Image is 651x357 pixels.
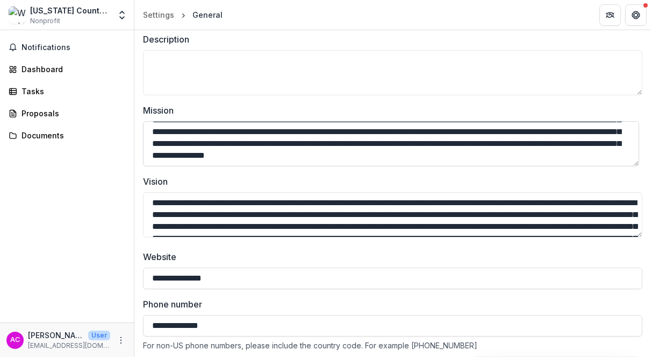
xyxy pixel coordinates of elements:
p: [PERSON_NAME] [28,330,84,341]
a: Proposals [4,104,130,122]
button: More [115,334,127,347]
label: Phone number [143,298,636,311]
nav: breadcrumb [139,7,227,23]
a: Dashboard [4,60,130,78]
div: [US_STATE] County Ambulance District [30,5,110,16]
a: Settings [139,7,178,23]
div: General [192,9,223,20]
a: Tasks [4,82,130,100]
a: Documents [4,127,130,144]
label: Website [143,250,636,263]
label: Vision [143,175,636,188]
span: Notifications [22,43,125,52]
label: Description [143,33,636,46]
button: Partners [599,4,621,26]
div: For non-US phone numbers, please include the country code. For example [PHONE_NUMBER] [143,341,642,350]
button: Open entity switcher [115,4,130,26]
p: User [88,331,110,340]
div: Amber Coleman [10,337,20,344]
button: Get Help [625,4,647,26]
div: Settings [143,9,174,20]
span: Nonprofit [30,16,60,26]
label: Mission [143,104,636,117]
div: Documents [22,130,121,141]
button: Notifications [4,39,130,56]
div: Tasks [22,86,121,97]
img: Washington County Ambulance District [9,6,26,24]
div: Dashboard [22,64,121,75]
div: Proposals [22,108,121,119]
p: [EMAIL_ADDRESS][DOMAIN_NAME] [28,341,110,351]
